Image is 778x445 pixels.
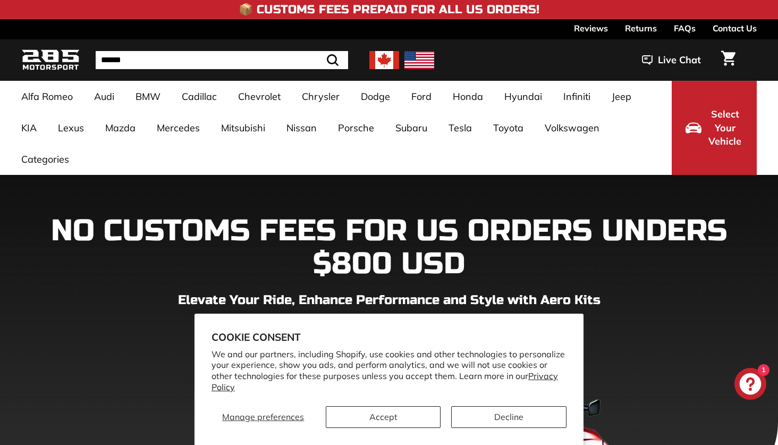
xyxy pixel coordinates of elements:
[21,48,80,73] img: Logo_285_Motorsport_areodynamics_components
[401,81,442,112] a: Ford
[11,112,47,144] a: KIA
[239,3,539,16] h4: 📦 Customs Fees Prepaid for All US Orders!
[222,412,304,422] span: Manage preferences
[212,371,558,392] a: Privacy Policy
[601,81,642,112] a: Jeep
[442,81,494,112] a: Honda
[483,112,534,144] a: Toyota
[326,406,441,428] button: Accept
[11,81,83,112] a: Alfa Romeo
[21,215,757,280] h1: NO CUSTOMS FEES FOR US ORDERS UNDERS $800 USD
[171,81,227,112] a: Cadillac
[83,81,125,112] a: Audi
[146,112,210,144] a: Mercedes
[672,81,757,175] button: Select Your Vehicle
[731,368,769,402] inbox-online-store-chat: Shopify online store chat
[451,406,566,428] button: Decline
[707,107,743,148] span: Select Your Vehicle
[227,81,291,112] a: Chevrolet
[494,81,553,112] a: Hyundai
[553,81,601,112] a: Infiniti
[276,112,327,144] a: Nissan
[210,112,276,144] a: Mitsubishi
[574,19,608,37] a: Reviews
[291,81,350,112] a: Chrysler
[658,53,701,67] span: Live Chat
[674,19,696,37] a: FAQs
[715,42,742,78] a: Cart
[438,112,483,144] a: Tesla
[11,144,80,175] a: Categories
[625,19,657,37] a: Returns
[47,112,95,144] a: Lexus
[534,112,610,144] a: Volkswagen
[125,81,171,112] a: BMW
[713,19,757,37] a: Contact Us
[21,291,757,310] p: Elevate Your Ride, Enhance Performance and Style with Aero Kits
[212,331,566,343] h2: Cookie consent
[628,47,715,73] button: Live Chat
[350,81,401,112] a: Dodge
[96,51,348,69] input: Search
[212,406,315,428] button: Manage preferences
[327,112,385,144] a: Porsche
[385,112,438,144] a: Subaru
[212,349,566,393] p: We and our partners, including Shopify, use cookies and other technologies to personalize your ex...
[95,112,146,144] a: Mazda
